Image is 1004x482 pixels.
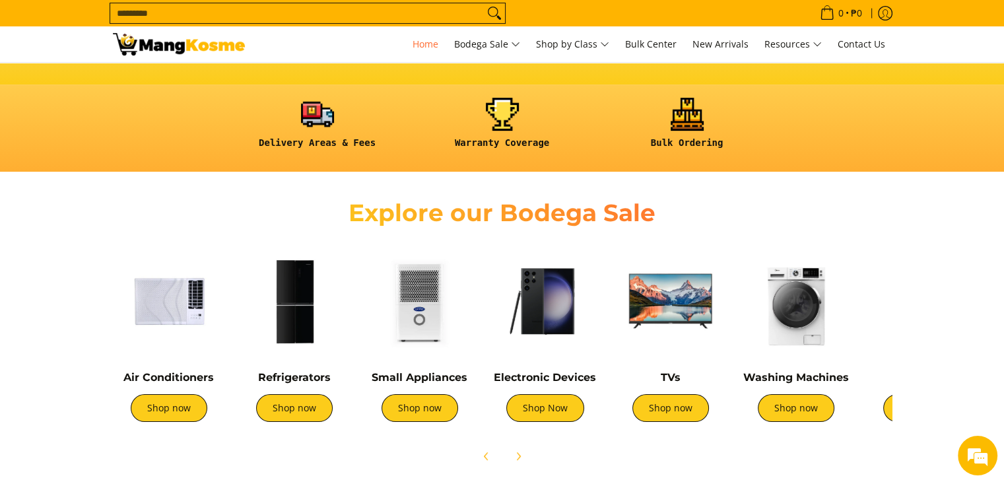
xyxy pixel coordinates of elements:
a: Air Conditioners [123,371,214,384]
span: Shop by Class [536,36,609,53]
a: <h6><strong>Bulk Ordering</strong></h6> [601,98,773,159]
a: New Arrivals [686,26,755,62]
button: Search [484,3,505,23]
span: Contact Us [838,38,885,50]
a: Electronic Devices [494,371,596,384]
h2: Explore our Bodega Sale [311,198,694,228]
button: Next [504,442,533,471]
img: Air Conditioners [113,245,225,357]
span: ₱0 [849,9,864,18]
img: Mang Kosme: Your Home Appliances Warehouse Sale Partner! [113,33,245,55]
a: Shop now [758,394,834,422]
a: Bodega Sale [448,26,527,62]
img: TVs [615,245,727,357]
span: 0 [836,9,846,18]
span: • [816,6,866,20]
span: Resources [764,36,822,53]
a: TVs [661,371,681,384]
a: Washing Machines [743,371,849,384]
a: Shop Now [506,394,584,422]
nav: Main Menu [258,26,892,62]
a: Shop now [632,394,709,422]
a: <h6><strong>Delivery Areas & Fees</strong></h6> [232,98,403,159]
a: Home [406,26,445,62]
a: Small Appliances [372,371,467,384]
a: Bulk Center [619,26,683,62]
img: Refrigerators [238,245,351,357]
a: Contact Us [831,26,892,62]
a: Shop now [883,394,960,422]
img: Electronic Devices [489,245,601,357]
a: Shop now [256,394,333,422]
a: Resources [758,26,828,62]
a: Shop by Class [529,26,616,62]
a: Shop now [131,394,207,422]
a: Shop now [382,394,458,422]
span: Home [413,38,438,50]
span: Bulk Center [625,38,677,50]
img: Cookers [865,245,978,357]
a: Refrigerators [258,371,331,384]
img: Small Appliances [364,245,476,357]
img: Washing Machines [740,245,852,357]
button: Previous [472,442,501,471]
span: New Arrivals [692,38,749,50]
a: <h6><strong>Warranty Coverage</strong></h6> [417,98,588,159]
span: Bodega Sale [454,36,520,53]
